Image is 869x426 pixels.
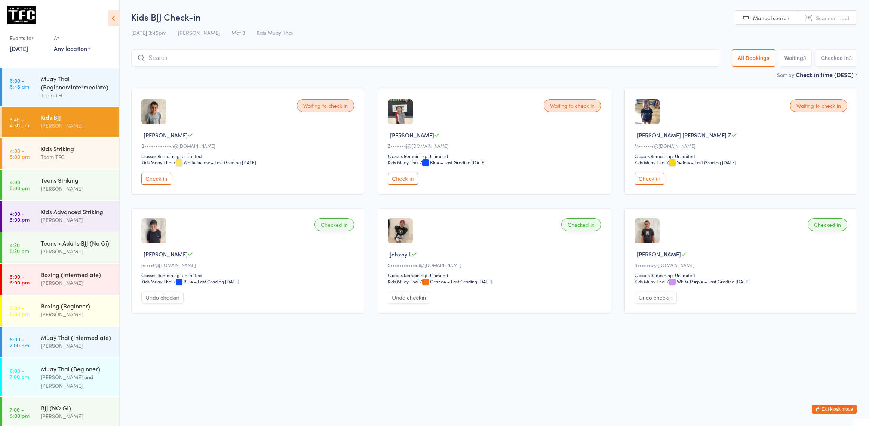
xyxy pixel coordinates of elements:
[41,74,113,91] div: Muay Thai (Beginner/Intermediate)
[131,10,857,23] h2: Kids BJJ Check-in
[388,99,413,124] img: image1665034602.png
[141,153,356,159] div: Classes Remaining: Unlimited
[257,29,293,36] span: Kids Muay Thai
[667,159,736,165] span: / Yellow – Last Grading [DATE]
[561,218,601,231] div: Checked in
[141,278,172,284] div: Kids Muay Thai
[231,29,245,36] span: Mat 3
[808,218,847,231] div: Checked in
[635,278,666,284] div: Kids Muay Thai
[41,404,113,412] div: BJJ (NO GI)
[388,272,603,278] div: Classes Remaining: Unlimited
[2,358,119,396] a: 6:00 -7:00 pmMuay Thai (Beginner)[PERSON_NAME] and [PERSON_NAME]
[10,305,30,317] time: 5:00 - 6:00 pm
[2,327,119,357] a: 6:00 -7:00 pmMuay Thai (Intermediate)[PERSON_NAME]
[131,49,719,67] input: Search
[635,292,677,304] button: Undo checkin
[635,99,660,124] img: image1730094023.png
[2,264,119,295] a: 5:00 -6:00 pmBoxing (Intermediate)[PERSON_NAME]
[635,143,850,149] div: M••••••r@[DOMAIN_NAME]
[635,218,660,243] img: image1672988837.png
[420,159,486,165] span: / Blue – Last Grading [DATE]
[41,310,113,319] div: [PERSON_NAME]
[388,173,418,185] button: Check in
[10,77,29,89] time: 6:00 - 6:45 am
[174,278,239,284] span: / Blue – Last Grading [DATE]
[314,218,354,231] div: Checked in
[7,6,36,24] img: The Fight Centre Brisbane
[2,107,119,137] a: 3:45 -4:30 pmKids BJJ[PERSON_NAME]
[753,14,789,22] span: Manual search
[667,278,750,284] span: / White Purple – Last Grading [DATE]
[635,272,850,278] div: Classes Remaining: Unlimited
[131,29,166,36] span: [DATE] 3:45pm
[141,272,356,278] div: Classes Remaining: Unlimited
[41,412,113,420] div: [PERSON_NAME]
[388,292,430,304] button: Undo checkin
[816,49,858,67] button: Checked in3
[178,29,220,36] span: [PERSON_NAME]
[54,44,91,52] div: Any location
[41,91,113,100] div: Team TFC
[41,333,113,341] div: Muay Thai (Intermediate)
[144,131,188,139] span: [PERSON_NAME]
[777,71,794,79] label: Sort by
[41,270,113,279] div: Boxing (Intermediate)
[390,131,434,139] span: [PERSON_NAME]
[41,207,113,216] div: Kids Advanced Striking
[41,153,113,161] div: Team TFC
[54,32,91,44] div: At
[10,44,28,52] a: [DATE]
[2,201,119,232] a: 4:00 -5:00 pmKids Advanced Striking[PERSON_NAME]
[141,173,171,185] button: Check in
[2,138,119,169] a: 4:00 -5:00 pmKids StrikingTeam TFC
[10,147,30,159] time: 4:00 - 5:00 pm
[41,365,113,373] div: Muay Thai (Beginner)
[10,116,29,128] time: 3:45 - 4:30 pm
[2,295,119,326] a: 5:00 -6:00 pmBoxing (Beginner)[PERSON_NAME]
[390,250,412,258] span: Jahzay L
[10,32,46,44] div: Events for
[41,113,113,121] div: Kids BJJ
[2,232,119,263] a: 4:30 -5:30 pmTeens + Adults BJJ (No Gi)[PERSON_NAME]
[141,218,166,243] img: image1675664475.png
[41,176,113,184] div: Teens Striking
[420,278,492,284] span: / Orange – Last Grading [DATE]
[141,292,184,304] button: Undo checkin
[141,159,172,165] div: Kids Muay Thai
[144,250,188,258] span: [PERSON_NAME]
[635,159,666,165] div: Kids Muay Thai
[41,341,113,350] div: [PERSON_NAME]
[544,99,601,112] div: Waiting to check in
[10,210,30,222] time: 4:00 - 5:00 pm
[10,336,29,348] time: 6:00 - 7:00 pm
[803,55,806,61] div: 3
[637,131,731,139] span: [PERSON_NAME] [PERSON_NAME] Z
[41,239,113,247] div: Teens + Adults BJJ (No Gi)
[388,143,603,149] div: Z•••••••j@[DOMAIN_NAME]
[796,70,857,79] div: Check in time (DESC)
[297,99,354,112] div: Waiting to check in
[141,99,166,124] img: image1740986223.png
[635,262,850,268] div: d••••••b@[DOMAIN_NAME]
[141,262,356,268] div: e••••t@[DOMAIN_NAME]
[10,273,30,285] time: 5:00 - 6:00 pm
[2,68,119,106] a: 6:00 -6:45 amMuay Thai (Beginner/Intermediate)Team TFC
[41,121,113,130] div: [PERSON_NAME]
[41,247,113,256] div: [PERSON_NAME]
[41,302,113,310] div: Boxing (Beginner)
[732,49,775,67] button: All Bookings
[812,405,857,414] button: Exit kiosk mode
[816,14,850,22] span: Scanner input
[388,278,419,284] div: Kids Muay Thai
[790,99,847,112] div: Waiting to check in
[388,153,603,159] div: Classes Remaining: Unlimited
[849,55,852,61] div: 3
[41,279,113,287] div: [PERSON_NAME]
[41,373,113,390] div: [PERSON_NAME] and [PERSON_NAME]
[779,49,812,67] button: Waiting3
[41,144,113,153] div: Kids Striking
[10,179,30,191] time: 4:00 - 5:00 pm
[141,143,356,149] div: B••••••••••••n@[DOMAIN_NAME]
[388,159,419,165] div: Kids Muay Thai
